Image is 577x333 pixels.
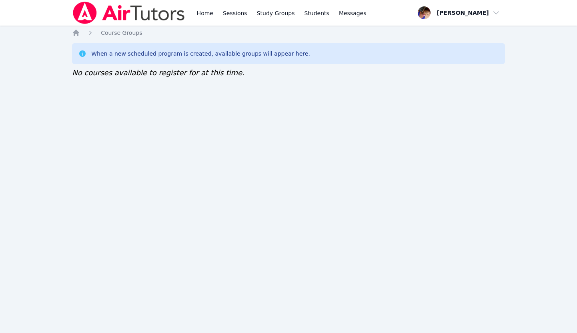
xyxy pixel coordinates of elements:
a: Course Groups [101,29,142,37]
span: Messages [339,9,367,17]
span: No courses available to register for at this time. [72,68,244,77]
div: When a new scheduled program is created, available groups will appear here. [91,50,310,58]
span: Course Groups [101,30,142,36]
nav: Breadcrumb [72,29,505,37]
img: Air Tutors [72,2,185,24]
